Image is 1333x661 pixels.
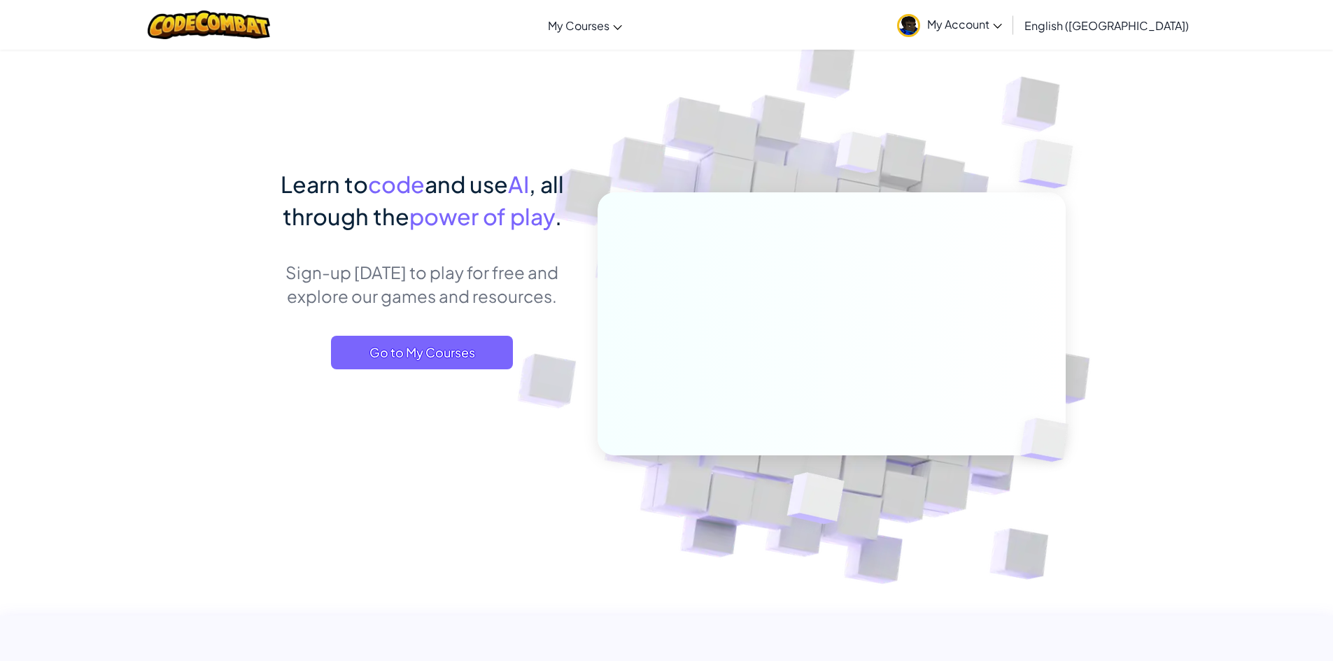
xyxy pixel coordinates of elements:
span: code [368,170,425,198]
span: English ([GEOGRAPHIC_DATA]) [1024,18,1189,33]
a: My Courses [541,6,629,44]
span: AI [508,170,529,198]
span: My Courses [548,18,609,33]
a: Go to My Courses [331,336,513,369]
span: power of play [409,202,555,230]
img: avatar [897,14,920,37]
span: and use [425,170,508,198]
a: English ([GEOGRAPHIC_DATA]) [1017,6,1196,44]
img: Overlap cubes [809,104,910,208]
span: Learn to [281,170,368,198]
img: Overlap cubes [996,389,1101,491]
img: Overlap cubes [752,443,877,559]
span: . [555,202,562,230]
a: My Account [890,3,1009,47]
img: Overlap cubes [991,105,1112,223]
span: My Account [927,17,1002,31]
p: Sign-up [DATE] to play for free and explore our games and resources. [268,260,577,308]
img: CodeCombat logo [148,10,270,39]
